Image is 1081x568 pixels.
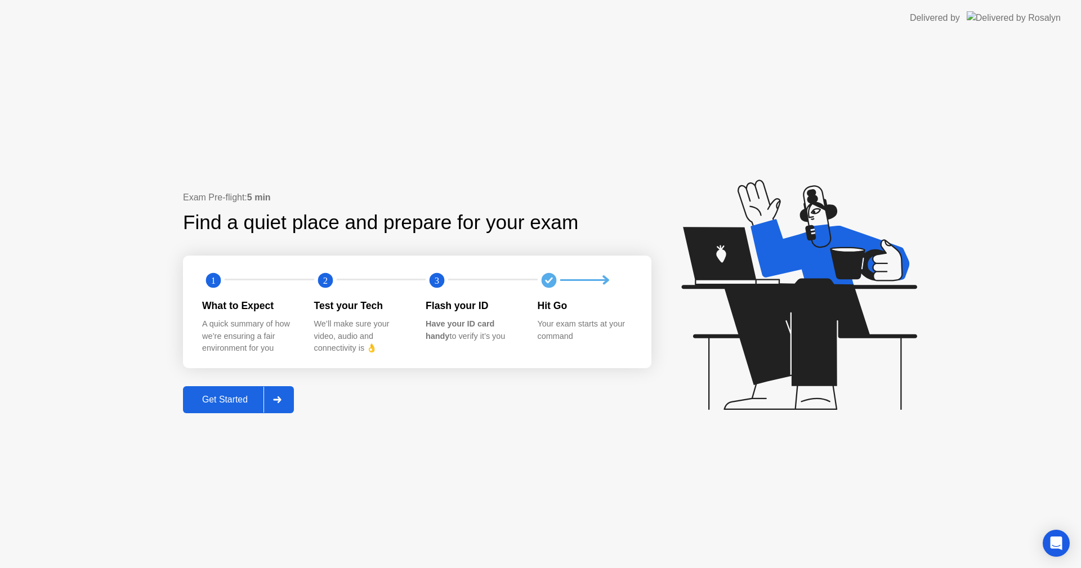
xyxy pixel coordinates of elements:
text: 1 [211,275,216,285]
div: Hit Go [538,298,632,313]
text: 3 [435,275,439,285]
b: 5 min [247,193,271,202]
div: Test your Tech [314,298,408,313]
img: Delivered by Rosalyn [967,11,1061,24]
div: Your exam starts at your command [538,318,632,342]
b: Have your ID card handy [426,319,494,341]
div: A quick summary of how we’re ensuring a fair environment for you [202,318,296,355]
div: to verify it’s you [426,318,520,342]
div: Flash your ID [426,298,520,313]
div: Exam Pre-flight: [183,191,651,204]
div: Open Intercom Messenger [1043,530,1070,557]
div: Get Started [186,395,263,405]
button: Get Started [183,386,294,413]
div: What to Expect [202,298,296,313]
text: 2 [323,275,327,285]
div: We’ll make sure your video, audio and connectivity is 👌 [314,318,408,355]
div: Find a quiet place and prepare for your exam [183,208,580,238]
div: Delivered by [910,11,960,25]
